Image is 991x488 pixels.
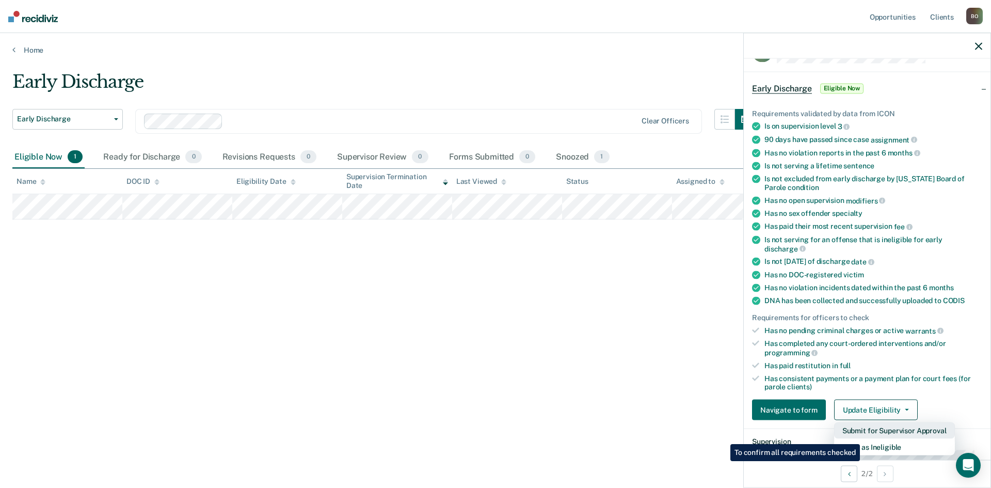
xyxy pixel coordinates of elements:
div: Assigned to [676,177,725,186]
span: Eligible Now [820,83,864,93]
div: Has paid their most recent supervision [764,222,982,231]
div: Status [566,177,588,186]
span: assignment [871,135,917,144]
span: 3 [838,122,850,131]
button: Next Opportunity [877,465,893,482]
dt: Supervision [752,437,982,446]
div: Revisions Requests [220,146,318,169]
button: Update Eligibility [834,400,918,420]
div: DOC ID [126,177,159,186]
div: Ready for Discharge [101,146,203,169]
span: months [888,149,920,157]
div: Has completed any court-ordered interventions and/or [764,339,982,357]
span: fee [894,223,913,231]
span: Early Discharge [752,83,812,93]
span: Early Discharge [17,115,110,123]
div: Has no violation reports in the past 6 [764,148,982,158]
span: victim [843,271,864,279]
button: Mark as Ineligible [834,439,955,455]
span: specialty [832,209,862,217]
span: warrants [905,326,944,335]
div: Clear officers [642,117,689,125]
span: 0 [185,150,201,164]
div: DNA has been collected and successfully uploaded to [764,296,982,305]
div: Is not excluded from early discharge by [US_STATE] Board of Parole [764,175,982,192]
div: Supervisor Review [335,146,430,169]
div: Is not serving a lifetime [764,162,982,170]
div: Is on supervision level [764,122,982,131]
button: Previous Opportunity [841,465,857,482]
div: Requirements validated by data from ICON [752,109,982,118]
span: 0 [519,150,535,164]
span: months [929,284,954,292]
span: condition [788,183,819,192]
div: Is not [DATE] of discharge [764,257,982,266]
div: Name [17,177,45,186]
div: Snoozed [554,146,611,169]
a: Navigate to form link [752,400,830,420]
img: Recidiviz [8,11,58,22]
span: 1 [68,150,83,164]
div: Early DischargeEligible Now [744,72,990,105]
div: Has no pending criminal charges or active [764,326,982,335]
span: discharge [764,244,806,253]
button: Submit for Supervisor Approval [834,422,955,439]
div: Supervision Termination Date [346,172,448,190]
div: Has consistent payments or a payment plan for court fees (for parole [764,374,982,391]
span: full [840,361,851,369]
span: 0 [412,150,428,164]
span: 1 [594,150,609,164]
button: Navigate to form [752,400,826,420]
a: Home [12,45,979,55]
div: B O [966,8,983,24]
div: Eligible Now [12,146,85,169]
span: programming [764,349,818,357]
div: 90 days have passed since case [764,135,982,145]
div: Early Discharge [12,71,756,101]
div: Open Intercom Messenger [956,453,981,478]
span: 0 [300,150,316,164]
div: Has no sex offender [764,209,982,218]
div: 2 / 2 [744,460,990,487]
span: clients) [787,383,812,391]
div: Has no open supervision [764,196,982,205]
div: Requirements for officers to check [752,313,982,322]
div: Has no violation incidents dated within the past 6 [764,284,982,292]
span: date [851,258,874,266]
div: Forms Submitted [447,146,538,169]
span: modifiers [846,196,886,204]
span: CODIS [943,296,965,305]
div: Last Viewed [456,177,506,186]
div: Has paid restitution in [764,361,982,370]
div: Is not serving for an offense that is ineligible for early [764,235,982,253]
span: sentence [843,162,874,170]
div: Eligibility Date [236,177,296,186]
div: Has no DOC-registered [764,271,982,279]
